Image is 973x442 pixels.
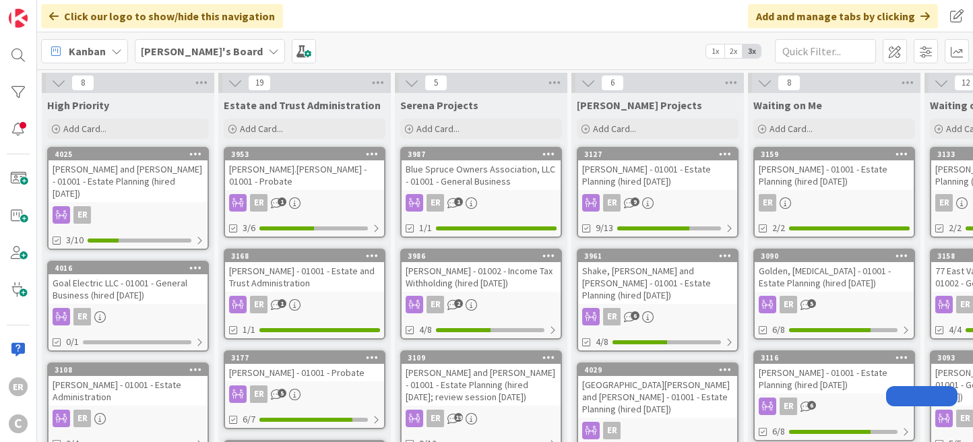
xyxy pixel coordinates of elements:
[935,194,953,212] div: ER
[63,123,106,135] span: Add Card...
[755,262,914,292] div: Golden, [MEDICAL_DATA] - 01001 - Estate Planning (hired [DATE])
[402,148,561,160] div: 3987
[755,250,914,292] div: 3090Golden, [MEDICAL_DATA] - 01001 - Estate Planning (hired [DATE])
[224,98,381,112] span: Estate and Trust Administration
[224,249,385,340] a: 3168[PERSON_NAME] - 01001 - Estate and Trust AdministrationER1/1
[402,364,561,406] div: [PERSON_NAME] and [PERSON_NAME] - 01001 - Estate Planning (hired [DATE]; review session [DATE])
[578,308,737,325] div: ER
[578,148,737,190] div: 3127[PERSON_NAME] - 01001 - Estate Planning (hired [DATE])
[743,44,761,58] span: 3x
[755,352,914,393] div: 3116[PERSON_NAME] - 01001 - Estate Planning (hired [DATE])
[593,123,636,135] span: Add Card...
[141,44,263,58] b: [PERSON_NAME]'s Board
[596,221,613,235] span: 9/13
[578,364,737,418] div: 4029[GEOGRAPHIC_DATA][PERSON_NAME] and [PERSON_NAME] - 01001 - Estate Planning (hired [DATE])
[224,147,385,238] a: 3953[PERSON_NAME].[PERSON_NAME] - 01001 - ProbateER3/6
[807,401,816,410] span: 6
[402,262,561,292] div: [PERSON_NAME] - 01002 - Income Tax Withholding (hired [DATE])
[770,123,813,135] span: Add Card...
[761,251,914,261] div: 3090
[278,197,286,206] span: 1
[225,160,384,190] div: [PERSON_NAME].[PERSON_NAME] - 01001 - Probate
[278,389,286,398] span: 5
[250,194,268,212] div: ER
[584,150,737,159] div: 3127
[250,385,268,403] div: ER
[578,376,737,418] div: [GEOGRAPHIC_DATA][PERSON_NAME] and [PERSON_NAME] - 01001 - Estate Planning (hired [DATE])
[402,194,561,212] div: ER
[66,233,84,247] span: 3/10
[49,160,208,202] div: [PERSON_NAME] and [PERSON_NAME] - 01001 - Estate Planning (hired [DATE])
[408,353,561,362] div: 3109
[706,44,724,58] span: 1x
[47,147,209,250] a: 4025[PERSON_NAME] and [PERSON_NAME] - 01001 - Estate Planning (hired [DATE])ER3/10
[55,150,208,159] div: 4025
[584,251,737,261] div: 3961
[772,424,785,439] span: 6/8
[248,75,271,91] span: 19
[231,150,384,159] div: 3953
[578,422,737,439] div: ER
[949,221,962,235] span: 2/2
[49,148,208,160] div: 4025
[425,75,447,91] span: 5
[454,299,463,308] span: 2
[49,376,208,406] div: [PERSON_NAME] - 01001 - Estate Administration
[578,250,737,304] div: 3961Shake, [PERSON_NAME] and [PERSON_NAME] - 01001 - Estate Planning (hired [DATE])
[9,377,28,396] div: ER
[755,250,914,262] div: 3090
[243,221,255,235] span: 3/6
[402,296,561,313] div: ER
[748,4,938,28] div: Add and manage tabs by clicking
[577,147,739,238] a: 3127[PERSON_NAME] - 01001 - Estate Planning (hired [DATE])ER9/13
[225,262,384,292] div: [PERSON_NAME] - 01001 - Estate and Trust Administration
[408,251,561,261] div: 3986
[761,150,914,159] div: 3159
[225,385,384,403] div: ER
[225,364,384,381] div: [PERSON_NAME] - 01001 - Probate
[278,299,286,308] span: 1
[596,335,608,349] span: 4/8
[225,296,384,313] div: ER
[400,249,562,340] a: 3986[PERSON_NAME] - 01002 - Income Tax Withholding (hired [DATE])ER4/8
[427,296,444,313] div: ER
[753,98,822,112] span: Waiting on Me
[225,352,384,364] div: 3177
[603,308,621,325] div: ER
[47,261,209,352] a: 4016Goal Electric LLC - 01001 - General Business (hired [DATE])ER0/1
[402,352,561,364] div: 3109
[243,323,255,337] span: 1/1
[55,365,208,375] div: 3108
[225,148,384,190] div: 3953[PERSON_NAME].[PERSON_NAME] - 01001 - Probate
[49,262,208,304] div: 4016Goal Electric LLC - 01001 - General Business (hired [DATE])
[49,364,208,406] div: 3108[PERSON_NAME] - 01001 - Estate Administration
[780,398,797,415] div: ER
[231,251,384,261] div: 3168
[73,206,91,224] div: ER
[755,398,914,415] div: ER
[755,194,914,212] div: ER
[454,197,463,206] span: 1
[578,364,737,376] div: 4029
[49,364,208,376] div: 3108
[753,147,915,238] a: 3159[PERSON_NAME] - 01001 - Estate Planning (hired [DATE])ER2/2
[755,364,914,393] div: [PERSON_NAME] - 01001 - Estate Planning (hired [DATE])
[427,194,444,212] div: ER
[454,413,463,422] span: 19
[631,311,639,320] span: 6
[400,98,478,112] span: Serena Projects
[759,194,776,212] div: ER
[73,308,91,325] div: ER
[416,123,460,135] span: Add Card...
[231,353,384,362] div: 3177
[578,250,737,262] div: 3961
[250,296,268,313] div: ER
[400,147,562,238] a: 3987Blue Spruce Owners Association, LLC - 01001 - General BusinessER1/1
[419,323,432,337] span: 4/8
[753,249,915,340] a: 3090Golden, [MEDICAL_DATA] - 01001 - Estate Planning (hired [DATE])ER6/8
[402,148,561,190] div: 3987Blue Spruce Owners Association, LLC - 01001 - General Business
[772,221,785,235] span: 2/2
[402,250,561,292] div: 3986[PERSON_NAME] - 01002 - Income Tax Withholding (hired [DATE])
[775,39,876,63] input: Quick Filter...
[419,221,432,235] span: 1/1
